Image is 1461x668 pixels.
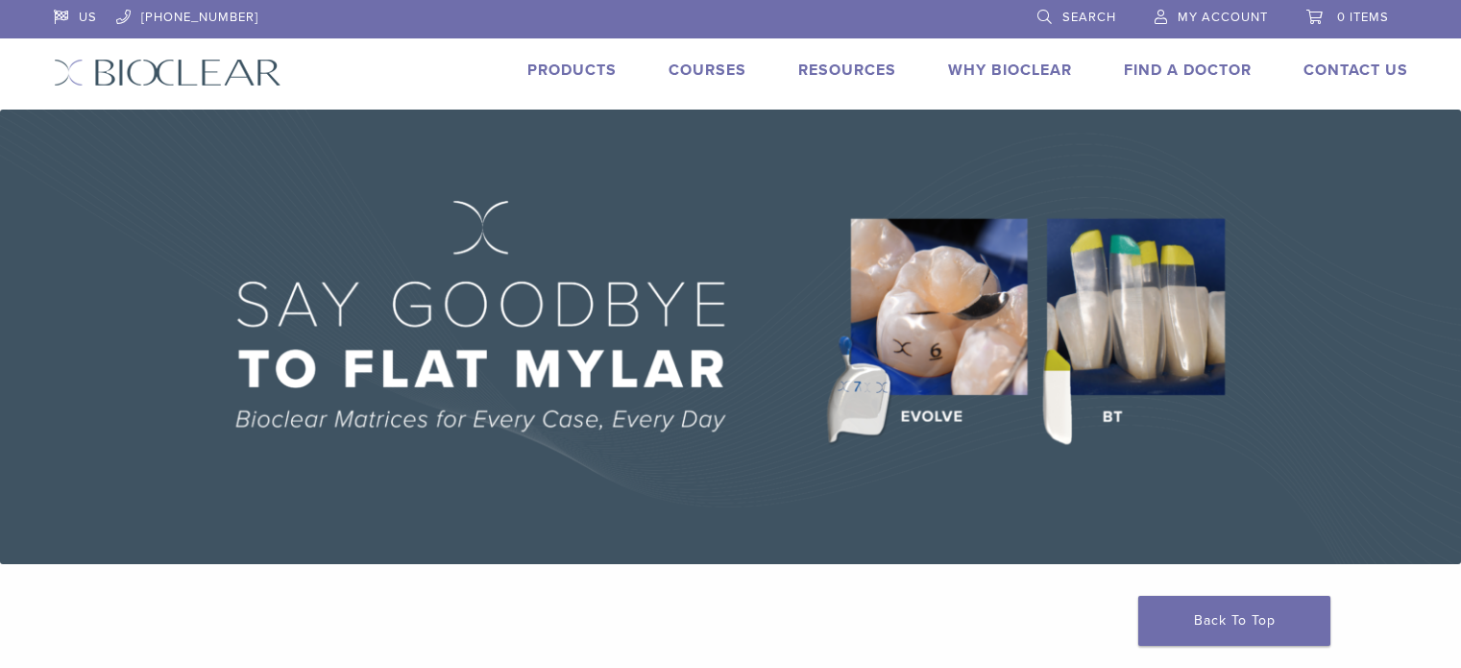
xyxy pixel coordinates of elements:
img: Bioclear [54,59,281,87]
span: My Account [1178,10,1268,25]
a: Products [527,61,617,80]
a: Contact Us [1303,61,1408,80]
a: Find A Doctor [1124,61,1252,80]
a: Courses [669,61,746,80]
span: Search [1062,10,1116,25]
a: Back To Top [1138,596,1330,646]
span: 0 items [1337,10,1389,25]
a: Resources [798,61,896,80]
a: Why Bioclear [948,61,1072,80]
